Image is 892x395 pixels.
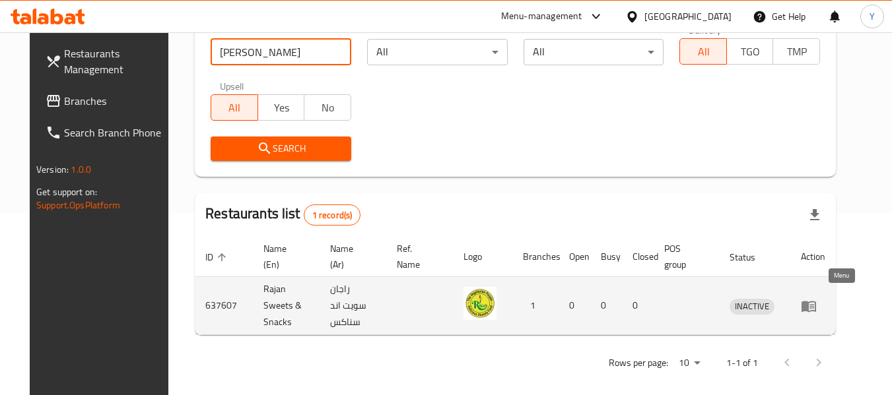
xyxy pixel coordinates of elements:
input: Search for restaurant name or ID.. [211,39,351,65]
span: INACTIVE [730,299,774,314]
th: Branches [512,237,559,277]
button: TGO [726,38,774,65]
div: Export file [799,199,831,231]
span: Search Branch Phone [64,125,168,140]
td: Rajan Sweets & Snacks [253,277,320,335]
button: No [304,94,351,121]
span: Search [221,140,341,157]
th: Closed [622,237,654,277]
span: Restaurants Management [64,46,168,77]
span: No [310,98,346,117]
div: All [524,39,664,65]
span: TMP [778,42,815,61]
span: All [685,42,722,61]
span: All [217,98,253,117]
span: Version: [36,161,69,178]
span: Y [870,9,875,24]
div: [GEOGRAPHIC_DATA] [644,9,732,24]
span: TGO [732,42,769,61]
a: Branches [35,85,179,117]
h2: Restaurants list [205,204,360,226]
div: Rows per page: [673,353,705,373]
span: POS group [664,241,703,272]
label: Upsell [220,81,244,90]
div: All [367,39,508,65]
span: ID [205,249,230,265]
span: Status [730,249,772,265]
button: TMP [772,38,820,65]
td: 0 [559,277,590,335]
button: Search [211,137,351,161]
p: Rows per page: [609,355,668,371]
div: INACTIVE [730,299,774,315]
span: Branches [64,93,168,109]
th: Busy [590,237,622,277]
span: 1.0.0 [71,161,91,178]
span: Get support on: [36,183,97,200]
button: All [211,94,258,121]
td: راجان سويت اند سناكس [320,277,386,335]
a: Restaurants Management [35,38,179,85]
p: 1-1 of 1 [726,355,758,371]
span: Name (En) [263,241,304,272]
button: All [679,38,727,65]
td: 1 [512,277,559,335]
td: 637607 [195,277,253,335]
table: enhanced table [195,237,836,335]
th: Logo [453,237,512,277]
img: Rajan Sweets & Snacks [463,287,497,320]
td: 0 [622,277,654,335]
a: Search Branch Phone [35,117,179,148]
div: Total records count [304,204,361,226]
th: Open [559,237,590,277]
span: Ref. Name [397,241,437,272]
span: Yes [263,98,300,117]
th: Action [790,237,836,277]
span: 1 record(s) [304,209,360,222]
span: Name (Ar) [330,241,370,272]
button: Yes [257,94,305,121]
div: Menu-management [501,9,582,24]
a: Support.OpsPlatform [36,197,120,214]
label: Delivery [689,25,722,34]
td: 0 [590,277,622,335]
